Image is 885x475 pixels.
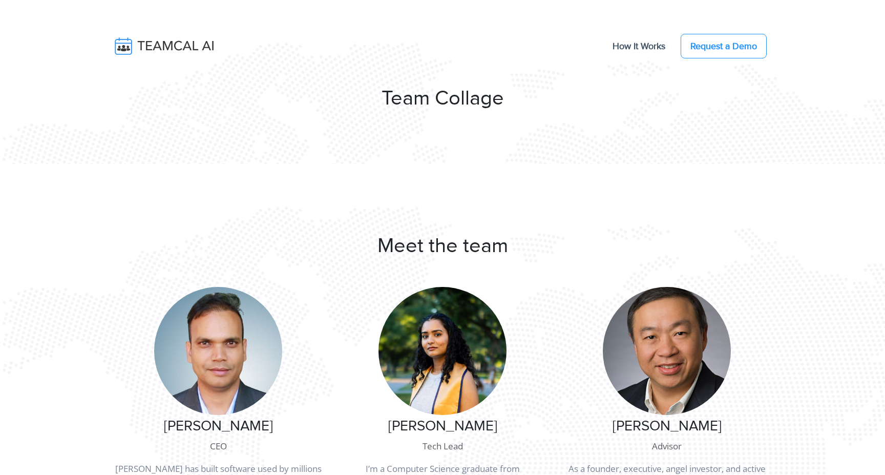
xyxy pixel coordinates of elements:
[336,439,549,453] p: Tech Lead
[112,418,324,435] h3: [PERSON_NAME]
[603,287,731,415] img: Hon Wong
[154,287,282,415] img: Raj
[561,418,773,435] h3: [PERSON_NAME]
[602,35,676,57] a: How It Works
[25,86,860,111] h1: Team Collage
[112,439,324,453] p: CEO
[681,34,767,58] a: Request a Demo
[336,418,549,435] h3: [PERSON_NAME]
[378,287,507,415] img: Bhavi Patel
[107,234,778,258] h1: Meet the team
[561,439,773,453] p: Advisor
